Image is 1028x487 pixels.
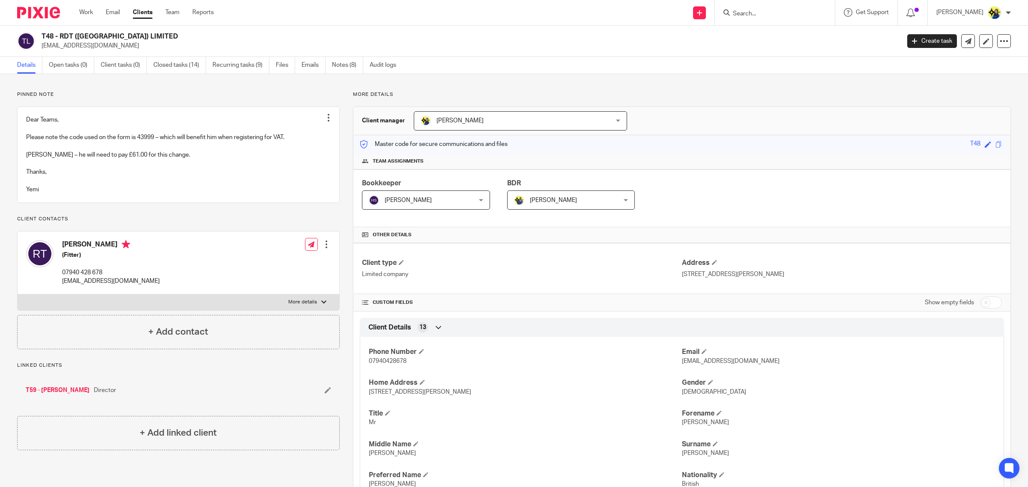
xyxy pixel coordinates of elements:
span: [STREET_ADDRESS][PERSON_NAME] [369,389,471,395]
span: [EMAIL_ADDRESS][DOMAIN_NAME] [682,358,780,364]
a: Clients [133,8,152,17]
a: Recurring tasks (9) [212,57,269,74]
h4: + Add contact [148,325,208,339]
p: [EMAIL_ADDRESS][DOMAIN_NAME] [62,277,160,285]
h4: Surname [682,440,995,449]
img: svg%3E [17,32,35,50]
span: [PERSON_NAME] [369,481,416,487]
h4: Phone Number [369,347,682,356]
h4: Email [682,347,995,356]
h3: Client manager [362,116,405,125]
h4: + Add linked client [140,426,217,439]
a: Files [276,57,295,74]
input: Search [732,10,809,18]
h4: Preferred Name [369,471,682,480]
a: Create task [907,34,957,48]
p: Client contacts [17,216,340,223]
span: Director [94,386,116,395]
span: Mr [369,419,376,425]
a: Client tasks (0) [101,57,147,74]
span: Bookkeeper [362,180,401,187]
a: Work [79,8,93,17]
h4: [PERSON_NAME] [62,240,160,251]
p: Limited company [362,270,682,279]
a: Open tasks (0) [49,57,94,74]
span: [PERSON_NAME] [385,197,432,203]
span: [PERSON_NAME] [682,450,729,456]
h4: Gender [682,378,995,387]
p: Linked clients [17,362,340,369]
a: Notes (8) [332,57,363,74]
h4: Address [682,258,1002,267]
p: Master code for secure communications and files [360,140,508,148]
p: [STREET_ADDRESS][PERSON_NAME] [682,270,1002,279]
a: Team [165,8,179,17]
span: BDR [507,180,521,187]
img: svg%3E [369,195,379,205]
img: Dennis-Starbridge.jpg [514,195,524,205]
span: [DEMOGRAPHIC_DATA] [682,389,746,395]
p: [PERSON_NAME] [936,8,983,17]
a: T59 - [PERSON_NAME] [26,386,90,395]
img: Bobo-Starbridge%201.jpg [988,6,1001,20]
img: Pixie [17,7,60,18]
span: 07940428678 [369,358,406,364]
h4: Nationality [682,471,995,480]
h4: Client type [362,258,682,267]
a: Reports [192,8,214,17]
h4: Home Address [369,378,682,387]
div: T48 [970,140,980,149]
span: [PERSON_NAME] [682,419,729,425]
span: 13 [419,323,426,332]
p: Pinned note [17,91,340,98]
h4: Title [369,409,682,418]
span: [PERSON_NAME] [436,118,484,124]
h4: Middle Name [369,440,682,449]
span: [PERSON_NAME] [530,197,577,203]
span: [PERSON_NAME] [369,450,416,456]
h2: T48 - RDT ([GEOGRAPHIC_DATA]) LIMITED [42,32,724,41]
a: Closed tasks (14) [153,57,206,74]
p: [EMAIL_ADDRESS][DOMAIN_NAME] [42,42,894,50]
p: More details [288,299,317,306]
h5: (Fitter) [62,251,160,259]
img: Bobo-Starbridge%201.jpg [421,116,431,126]
span: Team assignments [373,158,424,165]
h4: Forename [682,409,995,418]
a: Email [106,8,120,17]
a: Audit logs [370,57,403,74]
p: 07940 428 678 [62,268,160,277]
span: Get Support [856,9,889,15]
span: Client Details [368,323,411,332]
label: Show empty fields [925,298,974,307]
i: Primary [122,240,130,249]
img: svg%3E [26,240,54,267]
h4: CUSTOM FIELDS [362,299,682,306]
a: Details [17,57,42,74]
p: More details [353,91,1011,98]
span: British [682,481,699,487]
a: Emails [302,57,326,74]
span: Other details [373,232,412,238]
